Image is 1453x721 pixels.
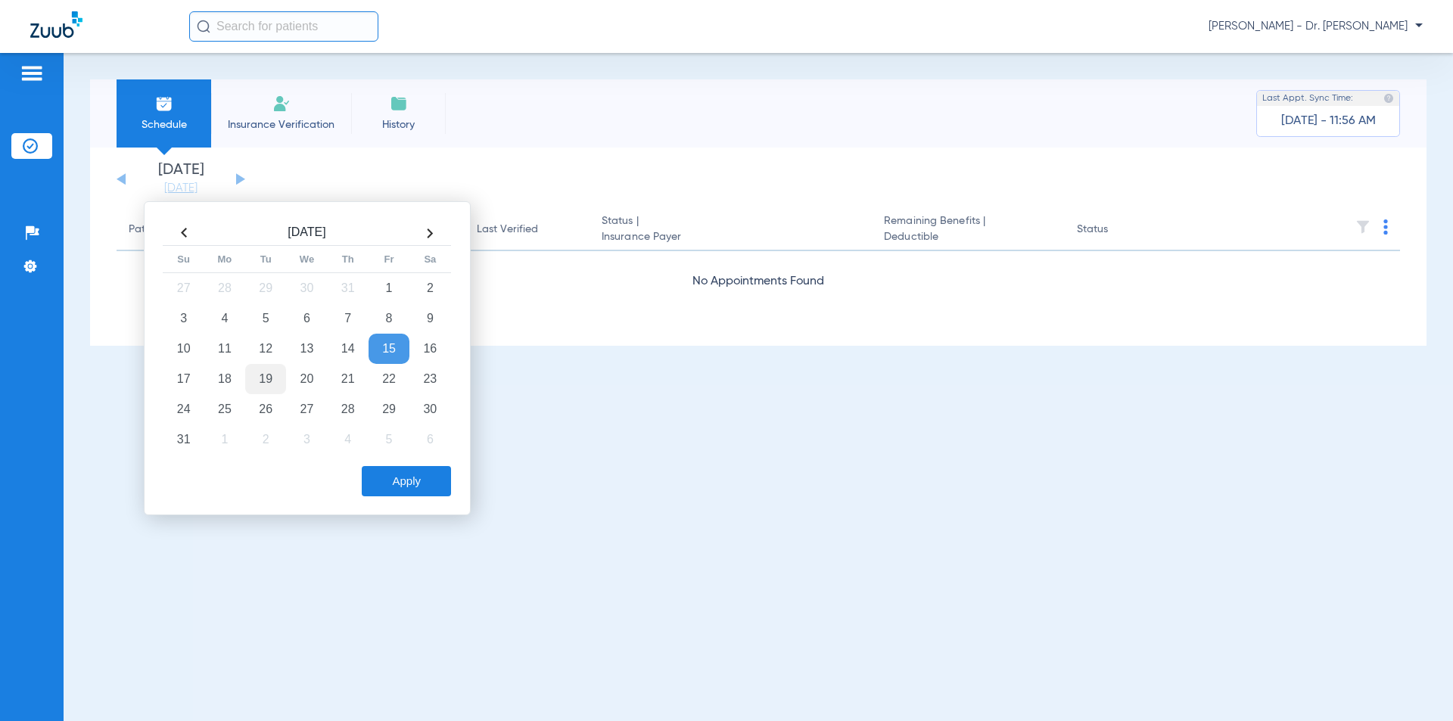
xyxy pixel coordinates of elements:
img: History [390,95,408,113]
img: hamburger-icon [20,64,44,82]
div: Patient Name [129,222,195,238]
img: group-dot-blue.svg [1383,219,1388,235]
div: Last Verified [477,222,577,238]
li: [DATE] [135,163,226,196]
span: Schedule [128,117,200,132]
button: Apply [362,466,451,496]
img: last sync help info [1383,93,1394,104]
a: [DATE] [135,181,226,196]
img: Manual Insurance Verification [272,95,291,113]
span: Last Appt. Sync Time: [1262,91,1353,106]
img: Search Icon [197,20,210,33]
input: Search for patients [189,11,378,42]
div: Patient Name [129,222,256,238]
span: History [362,117,434,132]
span: Insurance Verification [222,117,340,132]
th: Remaining Benefits | [872,209,1064,251]
iframe: Chat Widget [1377,648,1453,721]
span: Insurance Payer [602,229,860,245]
th: [DATE] [204,221,409,246]
div: Last Verified [477,222,538,238]
img: Zuub Logo [30,11,82,38]
span: [DATE] - 11:56 AM [1281,113,1376,129]
img: Schedule [155,95,173,113]
img: filter.svg [1355,219,1371,235]
div: No Appointments Found [117,272,1400,291]
span: [PERSON_NAME] - Dr. [PERSON_NAME] [1209,19,1423,34]
span: Deductible [884,229,1052,245]
th: Status | [590,209,872,251]
th: Status [1065,209,1167,251]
